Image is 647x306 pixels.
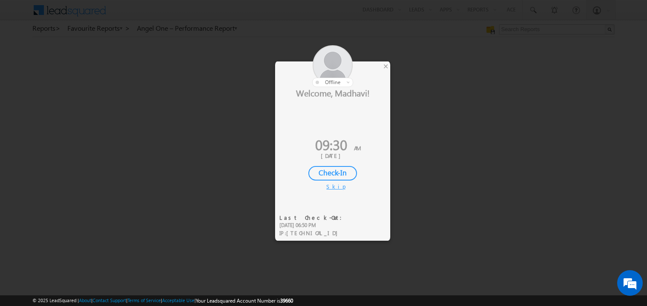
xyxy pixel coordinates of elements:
[32,297,293,305] span: © 2025 LeadSquared | | | | |
[279,221,347,229] div: [DATE] 06:50 PM
[275,87,390,98] div: Welcome, Madhavi!
[279,214,347,221] div: Last Check-Out:
[381,61,390,71] div: ×
[315,135,347,154] span: 09:30
[281,152,384,160] div: [DATE]
[354,144,361,152] span: AM
[162,297,194,303] a: Acceptable Use
[326,183,339,190] div: Skip
[93,297,126,303] a: Contact Support
[308,166,357,181] div: Check-In
[279,229,347,237] div: IP :
[280,297,293,304] span: 39660
[196,297,293,304] span: Your Leadsquared Account Number is
[286,229,342,236] span: [TECHNICAL_ID]
[325,79,340,85] span: offline
[79,297,91,303] a: About
[128,297,161,303] a: Terms of Service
